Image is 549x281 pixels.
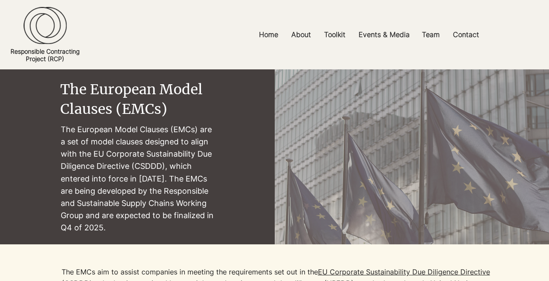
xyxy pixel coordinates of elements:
p: The European Model Clauses (EMCs) are a set of model clauses designed to align with the EU Corpor... [61,123,214,234]
a: Responsible ContractingProject (RCP) [10,48,79,62]
a: Contact [446,25,486,45]
a: Home [252,25,285,45]
p: Events & Media [354,25,414,45]
span: The European Model Clauses (EMCs) [60,81,203,118]
p: Toolkit [320,25,350,45]
a: Team [415,25,446,45]
p: Home [255,25,283,45]
nav: Site [189,25,549,45]
p: Team [418,25,444,45]
a: About [285,25,318,45]
p: Contact [449,25,483,45]
a: Events & Media [352,25,415,45]
a: Toolkit [318,25,352,45]
p: About [287,25,315,45]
